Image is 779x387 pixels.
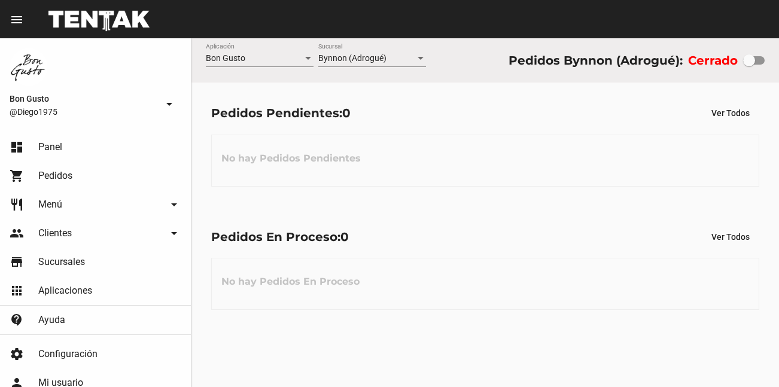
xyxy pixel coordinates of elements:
h3: No hay Pedidos En Proceso [212,264,369,300]
span: 0 [340,230,349,244]
label: Cerrado [688,51,738,70]
h3: No hay Pedidos Pendientes [212,141,370,176]
span: Ver Todos [711,108,750,118]
span: Bon Gusto [10,92,157,106]
div: Pedidos En Proceso: [211,227,349,246]
span: 0 [342,106,351,120]
mat-icon: store [10,255,24,269]
mat-icon: dashboard [10,140,24,154]
span: Bon Gusto [206,53,245,63]
mat-icon: shopping_cart [10,169,24,183]
button: Ver Todos [702,226,759,248]
button: Ver Todos [702,102,759,124]
span: Ayuda [38,314,65,326]
img: 8570adf9-ca52-4367-b116-ae09c64cf26e.jpg [10,48,48,86]
span: Ver Todos [711,232,750,242]
mat-icon: arrow_drop_down [167,226,181,240]
span: Bynnon (Adrogué) [318,53,387,63]
mat-icon: menu [10,13,24,27]
mat-icon: people [10,226,24,240]
span: Configuración [38,348,98,360]
mat-icon: arrow_drop_down [162,97,177,111]
div: Pedidos Pendientes: [211,103,351,123]
span: Sucursales [38,256,85,268]
mat-icon: contact_support [10,313,24,327]
span: Menú [38,199,62,211]
span: Clientes [38,227,72,239]
span: @Diego1975 [10,106,157,118]
span: Aplicaciones [38,285,92,297]
span: Pedidos [38,170,72,182]
mat-icon: apps [10,284,24,298]
mat-icon: restaurant [10,197,24,212]
div: Pedidos Bynnon (Adrogué): [509,51,683,70]
mat-icon: arrow_drop_down [167,197,181,212]
mat-icon: settings [10,347,24,361]
span: Panel [38,141,62,153]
